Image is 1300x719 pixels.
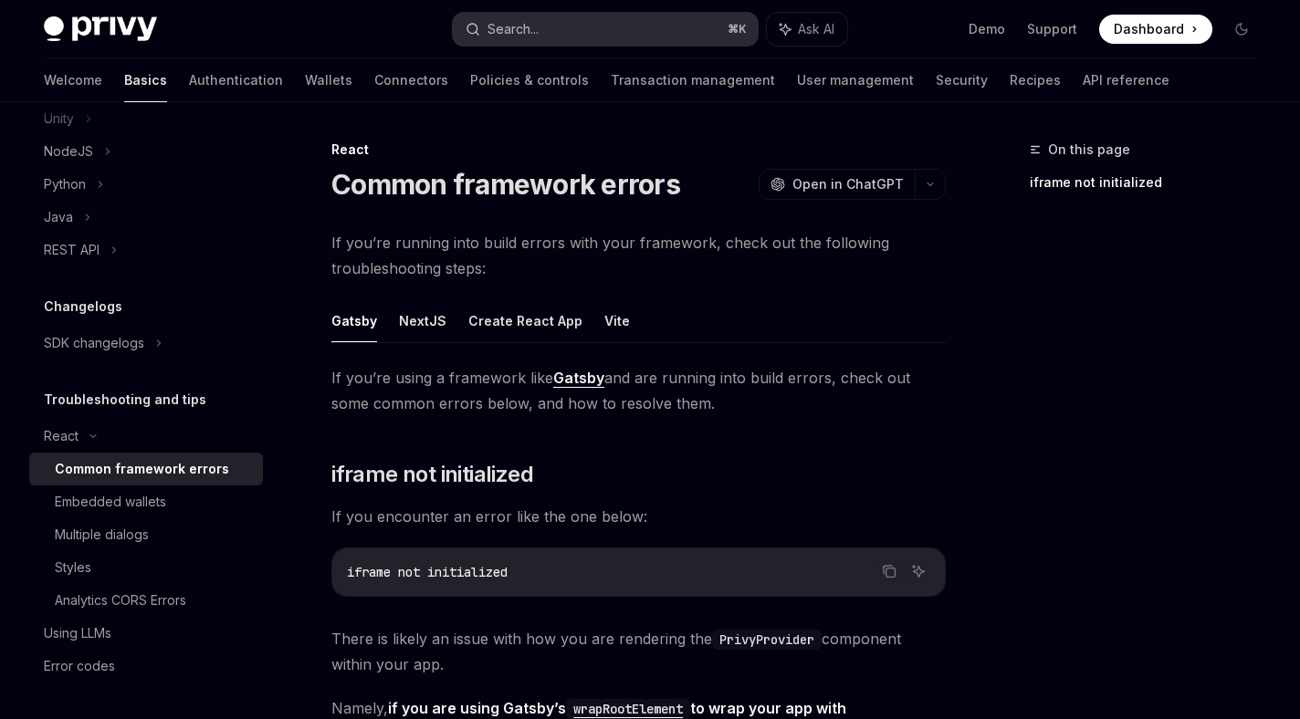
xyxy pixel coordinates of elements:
a: Demo [969,20,1005,38]
div: React [331,141,946,159]
div: Error codes [44,655,115,677]
div: SDK changelogs [44,332,144,354]
div: Multiple dialogs [55,524,149,546]
span: Ask AI [798,20,834,38]
a: Embedded wallets [29,485,263,518]
a: Using LLMs [29,617,263,650]
a: Transaction management [611,58,775,102]
a: Analytics CORS Errors [29,584,263,617]
a: Authentication [189,58,283,102]
span: Open in ChatGPT [792,175,904,193]
a: Error codes [29,650,263,683]
a: wrapRootElement [566,699,690,717]
span: iframe not initialized [331,460,533,489]
div: Analytics CORS Errors [55,589,186,611]
span: If you’re running into build errors with your framework, check out the following troubleshooting ... [331,230,946,281]
div: REST API [44,239,100,261]
div: Search... [487,18,539,40]
button: Copy the contents from the code block [877,559,901,583]
span: On this page [1048,139,1130,161]
a: Styles [29,551,263,584]
span: If you encounter an error like the one below: [331,504,946,529]
div: Java [44,206,73,228]
div: React [44,425,79,447]
a: User management [797,58,914,102]
div: Using LLMs [44,622,111,644]
h1: Common framework errors [331,168,680,201]
div: Python [44,173,86,195]
button: Ask AI [767,13,847,46]
button: Gatsby [331,299,377,342]
a: Dashboard [1099,15,1212,44]
a: Welcome [44,58,102,102]
div: Styles [55,557,91,578]
span: ⌘ K [728,22,747,36]
a: Connectors [374,58,448,102]
a: iframe not initialized [1030,168,1271,197]
a: Support [1027,20,1077,38]
a: Recipes [1010,58,1061,102]
span: If you’re using a framework like and are running into build errors, check out some common errors ... [331,365,946,416]
span: Dashboard [1114,20,1184,38]
a: Security [936,58,988,102]
span: iframe not initialized [347,564,508,580]
button: Ask AI [907,559,930,583]
a: Gatsby [553,369,604,388]
a: Common framework errors [29,453,263,485]
img: dark logo [44,16,157,42]
a: Multiple dialogs [29,518,263,551]
code: PrivyProvider [712,630,822,650]
button: NextJS [399,299,446,342]
a: Wallets [305,58,352,102]
div: Embedded wallets [55,491,166,513]
button: Toggle dark mode [1227,15,1256,44]
code: wrapRootElement [566,699,690,719]
button: Search...⌘K [453,13,758,46]
button: Create React App [468,299,582,342]
div: Common framework errors [55,458,229,480]
span: There is likely an issue with how you are rendering the component within your app. [331,626,946,677]
h5: Changelogs [44,296,122,318]
button: Open in ChatGPT [759,169,915,200]
a: Policies & controls [470,58,589,102]
a: API reference [1083,58,1169,102]
div: NodeJS [44,141,93,162]
h5: Troubleshooting and tips [44,389,206,411]
a: Basics [124,58,167,102]
button: Vite [604,299,630,342]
